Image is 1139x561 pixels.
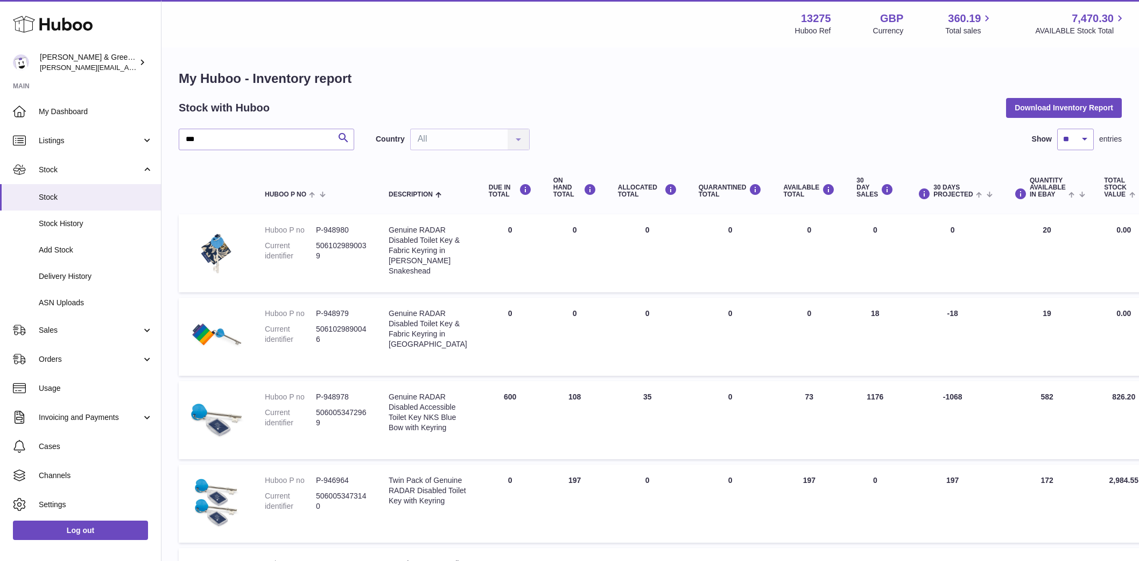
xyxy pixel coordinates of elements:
[933,184,973,198] span: 30 DAYS PROJECTED
[856,177,894,199] div: 30 DAY SALES
[478,298,543,376] td: 0
[39,471,153,481] span: Channels
[179,101,270,115] h2: Stock with Huboo
[189,392,243,446] img: product image
[39,383,153,394] span: Usage
[772,465,846,543] td: 197
[39,219,153,229] span: Stock History
[607,465,688,543] td: 0
[478,214,543,292] td: 0
[316,225,367,235] dd: P-948980
[39,325,142,335] span: Sales
[846,381,904,459] td: 1176
[316,408,367,428] dd: 5060053472969
[543,298,607,376] td: 0
[1072,11,1114,26] span: 7,470.30
[265,408,316,428] dt: Current identifier
[39,441,153,452] span: Cases
[1006,98,1122,117] button: Download Inventory Report
[1001,298,1093,376] td: 19
[316,475,367,486] dd: P-946964
[265,324,316,345] dt: Current identifier
[607,298,688,376] td: 0
[39,165,142,175] span: Stock
[618,184,677,198] div: ALLOCATED Total
[543,214,607,292] td: 0
[904,381,1001,459] td: -1068
[39,192,153,202] span: Stock
[13,521,148,540] a: Log out
[1035,26,1126,36] span: AVAILABLE Stock Total
[607,381,688,459] td: 35
[316,308,367,319] dd: P-948979
[846,298,904,376] td: 18
[39,298,153,308] span: ASN Uploads
[316,491,367,511] dd: 5060053473140
[13,54,29,71] img: ellen@bluebadgecompany.co.uk
[39,245,153,255] span: Add Stock
[389,308,467,349] div: Genuine RADAR Disabled Toilet Key & Fabric Keyring in [GEOGRAPHIC_DATA]
[179,70,1122,87] h1: My Huboo - Inventory report
[945,11,993,36] a: 360.19 Total sales
[265,475,316,486] dt: Huboo P no
[316,241,367,261] dd: 5061029890039
[39,354,142,364] span: Orders
[316,324,367,345] dd: 5061029890046
[772,214,846,292] td: 0
[265,308,316,319] dt: Huboo P no
[1116,226,1131,234] span: 0.00
[1001,465,1093,543] td: 172
[189,225,243,279] img: product image
[265,392,316,402] dt: Huboo P no
[1099,134,1122,144] span: entries
[265,241,316,261] dt: Current identifier
[783,184,835,198] div: AVAILABLE Total
[39,136,142,146] span: Listings
[40,63,216,72] span: [PERSON_NAME][EMAIL_ADDRESS][DOMAIN_NAME]
[728,226,733,234] span: 0
[801,11,831,26] strong: 13275
[189,475,243,529] img: product image
[699,184,762,198] div: QUARANTINED Total
[728,309,733,318] span: 0
[553,177,596,199] div: ON HAND Total
[846,214,904,292] td: 0
[948,11,981,26] span: 360.19
[389,475,467,506] div: Twin Pack of Genuine RADAR Disabled Toilet Key with Keyring
[772,381,846,459] td: 73
[389,225,467,276] div: Genuine RADAR Disabled Toilet Key & Fabric Keyring in [PERSON_NAME] Snakeshead
[265,191,306,198] span: Huboo P no
[478,465,543,543] td: 0
[389,191,433,198] span: Description
[39,271,153,282] span: Delivery History
[1112,392,1135,401] span: 826.20
[316,392,367,402] dd: P-948978
[489,184,532,198] div: DUE IN TOTAL
[265,225,316,235] dt: Huboo P no
[1035,11,1126,36] a: 7,470.30 AVAILABLE Stock Total
[1030,177,1066,199] span: Quantity Available in eBay
[904,214,1001,292] td: 0
[728,476,733,485] span: 0
[846,465,904,543] td: 0
[945,26,993,36] span: Total sales
[543,465,607,543] td: 197
[1001,381,1093,459] td: 582
[728,392,733,401] span: 0
[904,298,1001,376] td: -18
[1109,476,1139,485] span: 2,984.55
[904,465,1001,543] td: 197
[873,26,904,36] div: Currency
[39,412,142,423] span: Invoicing and Payments
[795,26,831,36] div: Huboo Ref
[1001,214,1093,292] td: 20
[772,298,846,376] td: 0
[40,52,137,73] div: [PERSON_NAME] & Green Ltd
[39,107,153,117] span: My Dashboard
[389,392,467,433] div: Genuine RADAR Disabled Accessible Toilet Key NKS Blue Bow with Keyring
[265,491,316,511] dt: Current identifier
[478,381,543,459] td: 600
[39,500,153,510] span: Settings
[376,134,405,144] label: Country
[1104,177,1127,199] span: Total stock value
